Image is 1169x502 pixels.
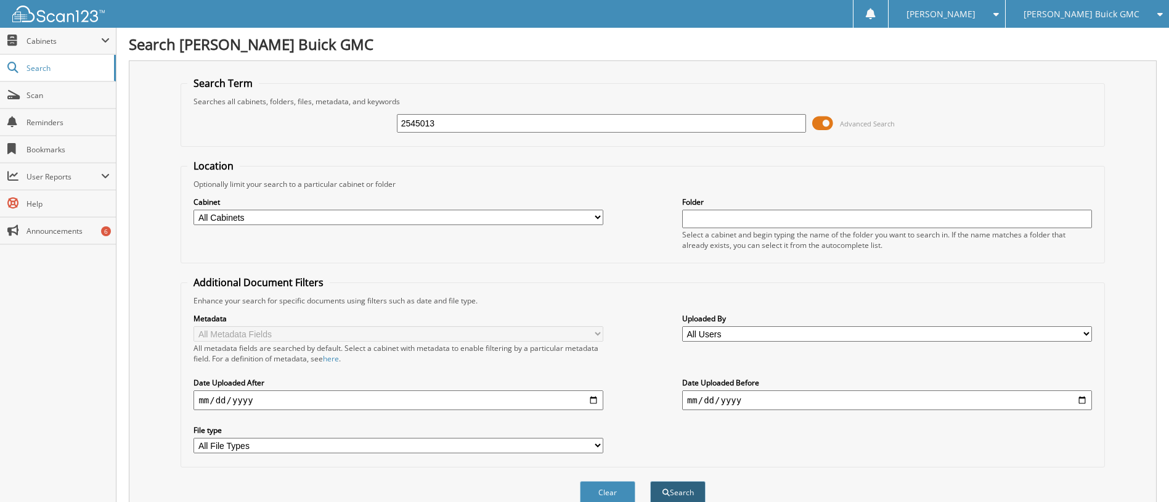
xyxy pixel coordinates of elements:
[323,353,339,364] a: here
[101,226,111,236] div: 6
[187,276,330,289] legend: Additional Document Filters
[187,76,259,90] legend: Search Term
[682,229,1092,250] div: Select a cabinet and begin typing the name of the folder you want to search in. If the name match...
[682,313,1092,324] label: Uploaded By
[193,377,603,388] label: Date Uploaded After
[26,63,108,73] span: Search
[193,197,603,207] label: Cabinet
[193,425,603,435] label: File type
[129,34,1157,54] h1: Search [PERSON_NAME] Buick GMC
[682,390,1092,410] input: end
[187,179,1098,189] div: Optionally limit your search to a particular cabinet or folder
[187,159,240,173] legend: Location
[26,144,110,155] span: Bookmarks
[26,90,110,101] span: Scan
[193,343,603,364] div: All metadata fields are searched by default. Select a cabinet with metadata to enable filtering b...
[1107,443,1169,502] iframe: Chat Widget
[1024,10,1139,18] span: [PERSON_NAME] Buick GMC
[12,6,105,22] img: scan123-logo-white.svg
[193,390,603,410] input: start
[906,10,976,18] span: [PERSON_NAME]
[193,313,603,324] label: Metadata
[26,36,101,46] span: Cabinets
[26,199,110,209] span: Help
[26,226,110,236] span: Announcements
[840,119,895,128] span: Advanced Search
[26,117,110,128] span: Reminders
[682,377,1092,388] label: Date Uploaded Before
[187,295,1098,306] div: Enhance your search for specific documents using filters such as date and file type.
[26,171,101,182] span: User Reports
[187,96,1098,107] div: Searches all cabinets, folders, files, metadata, and keywords
[682,197,1092,207] label: Folder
